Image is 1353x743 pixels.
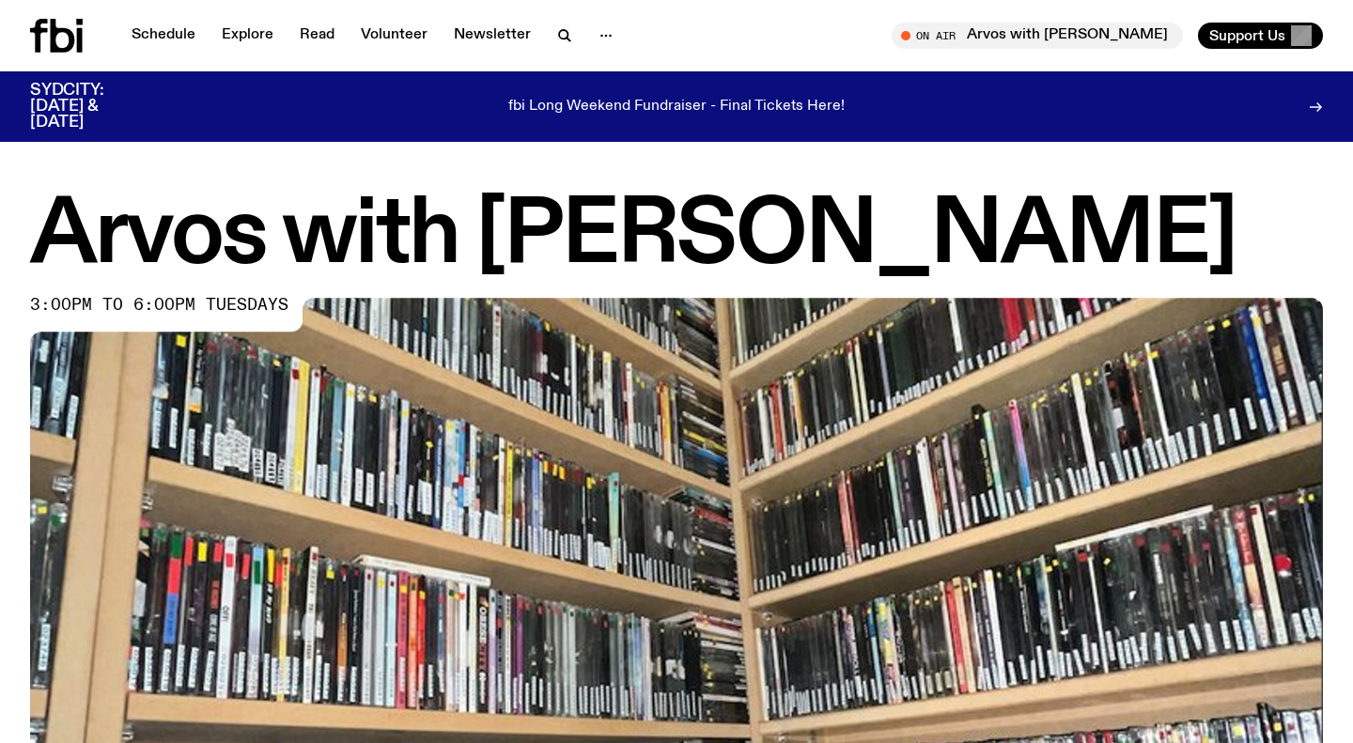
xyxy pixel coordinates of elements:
[30,298,288,313] span: 3:00pm to 6:00pm tuesdays
[443,23,542,49] a: Newsletter
[1198,23,1323,49] button: Support Us
[120,23,207,49] a: Schedule
[210,23,285,49] a: Explore
[508,99,845,116] p: fbi Long Weekend Fundraiser - Final Tickets Here!
[30,194,1323,279] h1: Arvos with [PERSON_NAME]
[1209,27,1285,44] span: Support Us
[288,23,346,49] a: Read
[30,83,150,131] h3: SYDCITY: [DATE] & [DATE]
[350,23,439,49] a: Volunteer
[892,23,1183,49] button: On AirArvos with [PERSON_NAME]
